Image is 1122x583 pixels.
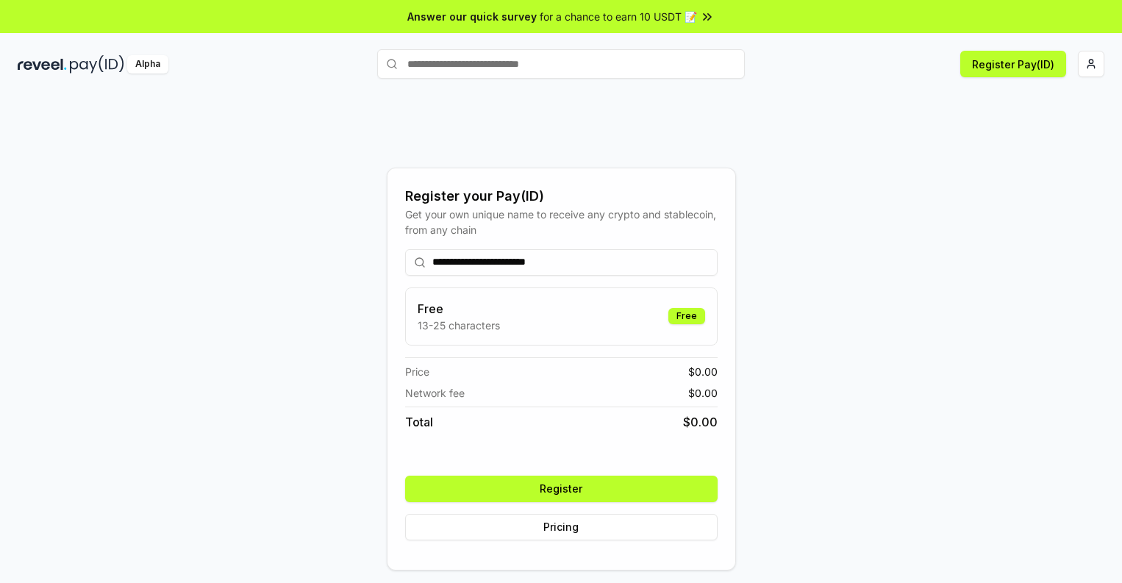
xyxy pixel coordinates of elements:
[405,514,718,540] button: Pricing
[405,186,718,207] div: Register your Pay(ID)
[540,9,697,24] span: for a chance to earn 10 USDT 📝
[418,318,500,333] p: 13-25 characters
[688,385,718,401] span: $ 0.00
[405,364,429,379] span: Price
[405,385,465,401] span: Network fee
[127,55,168,74] div: Alpha
[418,300,500,318] h3: Free
[668,308,705,324] div: Free
[405,476,718,502] button: Register
[405,413,433,431] span: Total
[18,55,67,74] img: reveel_dark
[407,9,537,24] span: Answer our quick survey
[683,413,718,431] span: $ 0.00
[960,51,1066,77] button: Register Pay(ID)
[405,207,718,237] div: Get your own unique name to receive any crypto and stablecoin, from any chain
[688,364,718,379] span: $ 0.00
[70,55,124,74] img: pay_id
